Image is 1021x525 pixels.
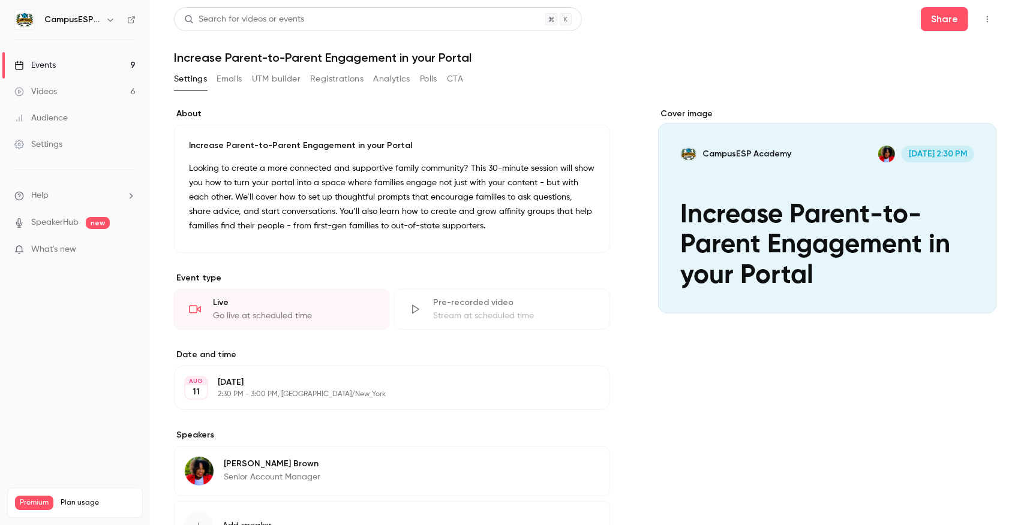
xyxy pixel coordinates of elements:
div: Videos [14,86,57,98]
label: Date and time [174,349,610,361]
p: Videos [15,510,38,521]
div: Settings [14,138,62,150]
section: Cover image [658,108,997,313]
p: Event type [174,272,610,284]
button: Increase Parent-to-Parent Engagement in your PortalCampusESP AcademyTawanna Brown[DATE] 2:30 PMIn... [963,280,987,304]
p: Looking to create a more connected and supportive family community? This 30-minute session will s... [189,161,595,233]
div: LiveGo live at scheduled time [174,289,389,330]
button: Polls [420,70,437,89]
div: Tawanna Brown[PERSON_NAME] BrownSenior Account Manager [174,446,610,496]
p: [PERSON_NAME] Brown [224,458,320,470]
button: Edit [556,456,600,475]
p: Increase Parent-to-Parent Engagement in your Portal [189,140,595,152]
button: Registrations [310,70,364,89]
h1: Increase Parent-to-Parent Engagement in your Portal [174,50,997,65]
img: Tawanna Brown [185,457,214,485]
span: 23 [111,512,118,519]
span: Help [31,189,49,202]
button: CTA [447,70,463,89]
span: Premium [15,496,53,510]
div: Live [213,297,374,309]
div: Search for videos or events [184,13,304,26]
span: Plan usage [61,498,135,508]
label: About [174,108,610,120]
div: Go live at scheduled time [213,310,374,322]
p: 11 [193,386,200,398]
button: Share [921,7,968,31]
label: Cover image [658,108,997,120]
p: / 150 [111,510,135,521]
p: [DATE] [218,376,546,388]
div: Pre-recorded video [433,297,594,309]
button: Emails [217,70,242,89]
button: Analytics [373,70,410,89]
img: CampusESP Academy [15,10,34,29]
span: What's new [31,243,76,256]
button: Settings [174,70,207,89]
div: Pre-recorded videoStream at scheduled time [394,289,609,330]
span: new [86,217,110,229]
li: help-dropdown-opener [14,189,136,202]
label: Speakers [174,429,610,441]
div: Stream at scheduled time [433,310,594,322]
div: AUG [185,377,207,385]
p: Senior Account Manager [224,471,320,483]
button: UTM builder [252,70,301,89]
div: Events [14,59,56,71]
div: Audience [14,112,68,124]
h6: CampusESP Academy [44,14,101,26]
a: SpeakerHub [31,216,79,229]
p: 2:30 PM - 3:00 PM, [GEOGRAPHIC_DATA]/New_York [218,390,546,399]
